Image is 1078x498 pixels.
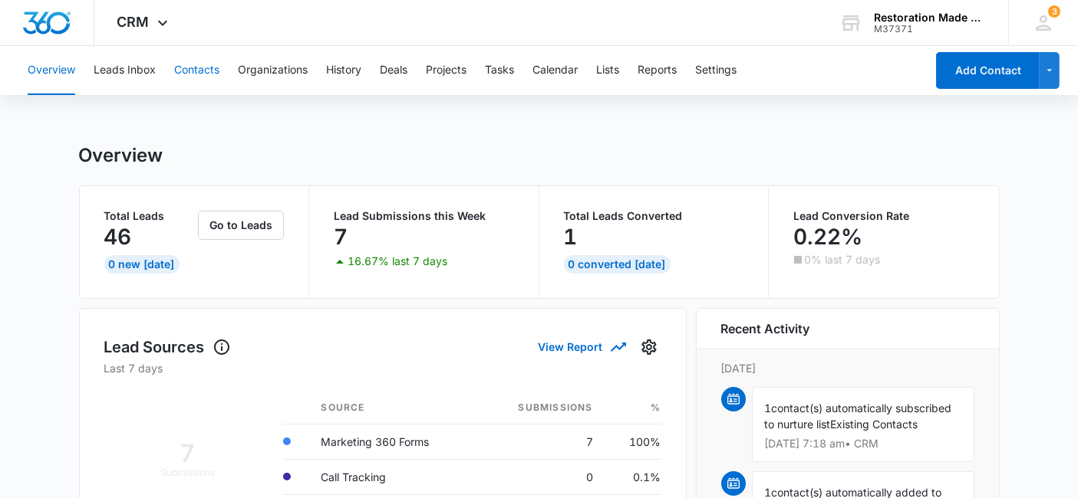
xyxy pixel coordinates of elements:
p: 46 [104,224,132,249]
span: Existing Contacts [831,418,918,431]
div: 0 New [DATE] [104,255,180,274]
button: Go to Leads [198,211,284,240]
button: Overview [28,46,75,95]
a: Go to Leads [198,218,284,231]
button: Organizations [238,46,308,95]
p: 1 [564,224,578,249]
span: CRM [117,14,150,30]
button: Calendar [532,46,578,95]
p: [DATE] 7:18 am • CRM [765,438,961,449]
div: account name [874,11,986,24]
span: 1 [765,401,772,414]
p: Lead Submissions this Week [334,211,514,221]
th: Source [309,392,479,424]
button: Settings [695,46,737,95]
p: 0% last 7 days [804,254,880,265]
td: 7 [479,424,605,459]
button: Settings [637,335,661,359]
h6: Recent Activity [721,319,810,338]
button: History [326,46,361,95]
div: 0 Converted [DATE] [564,255,671,274]
button: Deals [380,46,407,95]
td: Marketing 360 Forms [309,424,479,459]
h1: Lead Sources [104,336,231,359]
td: 100% [605,424,661,459]
p: Total Leads Converted [564,211,744,221]
p: 0.22% [793,224,862,249]
button: Projects [426,46,466,95]
span: 3 [1048,5,1060,18]
th: % [605,392,661,424]
button: Lists [596,46,619,95]
div: account id [874,24,986,34]
p: 16.67% last 7 days [348,256,447,267]
button: Tasks [485,46,514,95]
td: 0 [479,459,605,494]
button: Leads Inbox [94,46,156,95]
p: Total Leads [104,211,196,221]
div: notifications count [1048,5,1060,18]
td: Call Tracking [309,459,479,494]
p: [DATE] [721,360,974,376]
td: 0.1% [605,459,661,494]
th: Submissions [479,392,605,424]
button: Contacts [174,46,219,95]
p: Lead Conversion Rate [793,211,974,221]
button: View Report [539,333,625,360]
span: contact(s) automatically subscribed to nurture list [765,401,952,431]
button: Add Contact [936,52,1040,89]
h1: Overview [79,144,163,167]
p: 7 [334,224,348,249]
button: Reports [638,46,677,95]
p: Last 7 days [104,360,661,376]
